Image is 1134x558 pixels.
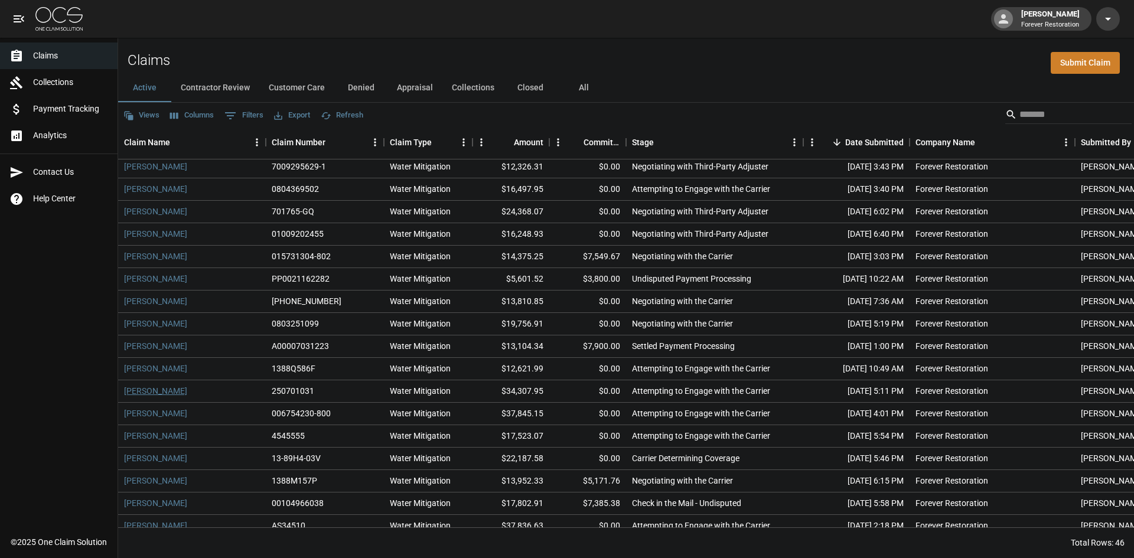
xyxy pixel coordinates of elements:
a: [PERSON_NAME] [124,452,187,464]
div: PP0021162282 [272,273,330,285]
div: [DATE] 3:40 PM [803,178,910,201]
span: Collections [33,76,108,89]
div: $34,307.95 [472,380,549,403]
button: Menu [366,133,384,151]
div: 4545555 [272,430,305,442]
div: Company Name [910,126,1075,159]
div: $13,952.33 [472,470,549,492]
div: Water Mitigation [390,295,451,307]
button: All [557,74,610,102]
div: Forever Restoration [915,497,988,509]
div: Amount [472,126,549,159]
div: Water Mitigation [390,452,451,464]
div: $14,375.25 [472,246,549,268]
div: Forever Restoration [915,205,988,217]
div: Date Submitted [845,126,904,159]
div: 1388Q586F [272,363,315,374]
div: Forever Restoration [915,228,988,240]
div: [DATE] 3:43 PM [803,156,910,178]
div: Negotiating with the Carrier [632,295,733,307]
div: Water Mitigation [390,273,451,285]
div: 0804369502 [272,183,319,195]
div: Stage [626,126,803,159]
div: Negotiating with Third-Party Adjuster [632,205,768,217]
div: 01-008-161893 [272,295,341,307]
div: Attempting to Engage with the Carrier [632,430,770,442]
div: [DATE] 1:00 PM [803,335,910,358]
button: Appraisal [387,74,442,102]
div: Water Mitigation [390,385,451,397]
div: dynamic tabs [118,74,1134,102]
div: $0.00 [549,380,626,403]
button: Menu [786,133,803,151]
div: [DATE] 6:15 PM [803,470,910,492]
button: Sort [170,134,187,151]
div: Water Mitigation [390,183,451,195]
a: Submit Claim [1051,52,1120,74]
a: [PERSON_NAME] [124,520,187,531]
button: Menu [248,133,266,151]
div: Date Submitted [803,126,910,159]
div: Forever Restoration [915,250,988,262]
div: Forever Restoration [915,385,988,397]
div: Forever Restoration [915,295,988,307]
button: Sort [432,134,448,151]
a: [PERSON_NAME] [124,363,187,374]
button: Sort [654,134,670,151]
div: $0.00 [549,156,626,178]
div: Forever Restoration [915,475,988,487]
div: $0.00 [549,313,626,335]
div: Water Mitigation [390,161,451,172]
button: Sort [829,134,845,151]
div: Amount [514,126,543,159]
a: [PERSON_NAME] [124,250,187,262]
span: Analytics [33,129,108,142]
div: Forever Restoration [915,430,988,442]
div: Check in the Mail - Undisputed [632,497,741,509]
div: Claim Name [118,126,266,159]
div: $0.00 [549,515,626,537]
div: Water Mitigation [390,407,451,419]
div: $17,802.91 [472,492,549,515]
div: [DATE] 7:36 AM [803,291,910,313]
div: [DATE] 5:19 PM [803,313,910,335]
a: [PERSON_NAME] [124,183,187,195]
div: 701765-GQ [272,205,314,217]
div: $16,497.95 [472,178,549,201]
div: Company Name [915,126,975,159]
div: $5,171.76 [549,470,626,492]
button: open drawer [7,7,31,31]
div: [DATE] 3:03 PM [803,246,910,268]
div: Claim Type [390,126,432,159]
div: 015731304-802 [272,250,331,262]
button: Show filters [221,106,266,125]
h2: Claims [128,52,170,69]
div: $13,104.34 [472,335,549,358]
div: $24,368.07 [472,201,549,223]
button: Menu [1057,133,1075,151]
a: [PERSON_NAME] [124,430,187,442]
div: Attempting to Engage with the Carrier [632,385,770,397]
a: [PERSON_NAME] [124,407,187,419]
div: Forever Restoration [915,273,988,285]
div: $7,385.38 [549,492,626,515]
div: Forever Restoration [915,452,988,464]
div: $0.00 [549,223,626,246]
div: Water Mitigation [390,228,451,240]
button: Select columns [167,106,217,125]
div: [PERSON_NAME] [1016,8,1084,30]
div: Settled Payment Processing [632,340,735,352]
div: Undisputed Payment Processing [632,273,751,285]
div: [DATE] 6:02 PM [803,201,910,223]
div: [DATE] 5:58 PM [803,492,910,515]
button: Views [120,106,162,125]
span: Claims [33,50,108,62]
div: 250701031 [272,385,314,397]
div: $7,900.00 [549,335,626,358]
div: 006754230-800 [272,407,331,419]
div: Forever Restoration [915,161,988,172]
div: 00104966038 [272,497,324,509]
button: Menu [549,133,567,151]
div: Carrier Determining Coverage [632,452,739,464]
div: Negotiating with the Carrier [632,250,733,262]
